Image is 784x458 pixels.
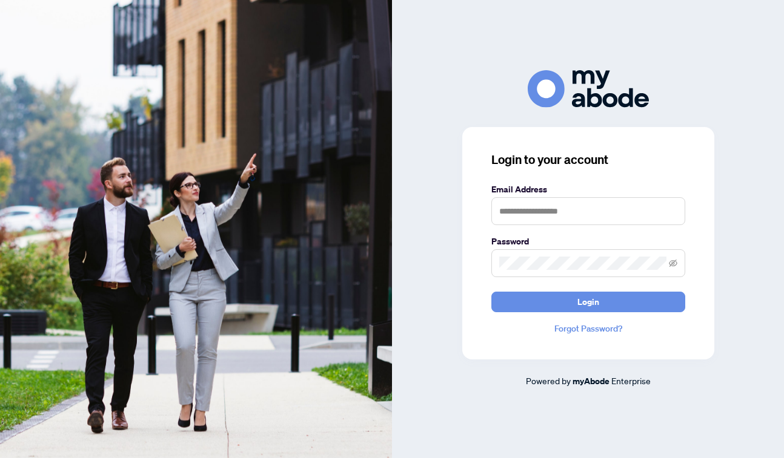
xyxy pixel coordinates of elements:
[573,375,610,388] a: myAbode
[491,183,685,196] label: Email Address
[526,375,571,386] span: Powered by
[669,259,677,267] span: eye-invisible
[491,235,685,248] label: Password
[491,322,685,335] a: Forgot Password?
[491,151,685,168] h3: Login to your account
[491,292,685,312] button: Login
[577,292,599,312] span: Login
[528,70,649,107] img: ma-logo
[611,375,651,386] span: Enterprise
